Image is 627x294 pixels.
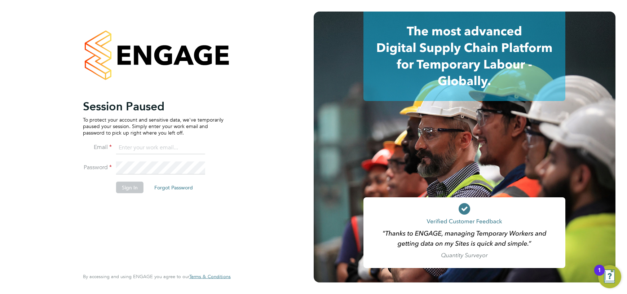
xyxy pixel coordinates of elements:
[83,143,112,151] label: Email
[149,181,199,193] button: Forgot Password
[83,116,224,136] p: To protect your account and sensitive data, we've temporarily paused your session. Simply enter y...
[116,181,143,193] button: Sign In
[189,273,231,280] span: Terms & Conditions
[598,265,621,288] button: Open Resource Center, 1 new notification
[83,99,224,113] h2: Session Paused
[189,274,231,280] a: Terms & Conditions
[598,270,601,280] div: 1
[116,141,205,154] input: Enter your work email...
[83,273,231,280] span: By accessing and using ENGAGE you agree to our
[83,163,112,171] label: Password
